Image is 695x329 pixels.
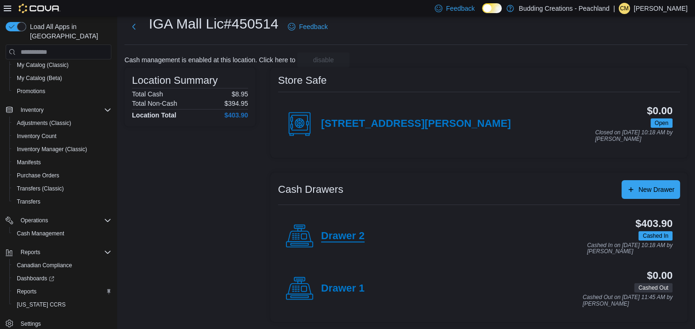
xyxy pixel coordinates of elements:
[17,247,44,258] button: Reports
[17,275,54,282] span: Dashboards
[132,75,218,86] h3: Location Summary
[17,61,69,69] span: My Catalog (Classic)
[13,196,111,207] span: Transfers
[9,72,115,85] button: My Catalog (Beta)
[13,196,44,207] a: Transfers
[13,131,60,142] a: Inventory Count
[9,227,115,240] button: Cash Management
[9,285,115,298] button: Reports
[13,86,111,97] span: Promotions
[583,294,673,307] p: Cashed Out on [DATE] 11:45 AM by [PERSON_NAME]
[13,157,44,168] a: Manifests
[13,86,49,97] a: Promotions
[17,262,72,269] span: Canadian Compliance
[124,17,143,36] button: Next
[13,228,68,239] a: Cash Management
[132,90,163,98] h6: Total Cash
[638,185,674,194] span: New Drawer
[9,156,115,169] button: Manifests
[9,117,115,130] button: Adjustments (Classic)
[13,273,111,284] span: Dashboards
[17,247,111,258] span: Reports
[313,55,334,65] span: disable
[638,284,668,292] span: Cashed Out
[13,183,67,194] a: Transfers (Classic)
[446,4,475,13] span: Feedback
[149,15,278,33] h1: IGA Mall Lic#450514
[13,299,69,310] a: [US_STATE] CCRS
[124,56,295,64] p: Cash management is enabled at this location. Click here to
[613,3,615,14] p: |
[321,230,365,242] h4: Drawer 2
[17,146,87,153] span: Inventory Manager (Classic)
[9,143,115,156] button: Inventory Manager (Classic)
[17,74,62,82] span: My Catalog (Beta)
[2,103,115,117] button: Inventory
[17,198,40,205] span: Transfers
[321,283,365,295] h4: Drawer 1
[13,117,75,129] a: Adjustments (Classic)
[13,286,40,297] a: Reports
[13,273,58,284] a: Dashboards
[299,22,328,31] span: Feedback
[620,3,629,14] span: CM
[21,217,48,224] span: Operations
[2,246,115,259] button: Reports
[17,119,71,127] span: Adjustments (Classic)
[9,298,115,311] button: [US_STATE] CCRS
[647,105,673,117] h3: $0.00
[26,22,111,41] span: Load All Apps in [GEOGRAPHIC_DATA]
[9,195,115,208] button: Transfers
[17,215,52,226] button: Operations
[9,58,115,72] button: My Catalog (Classic)
[13,170,63,181] a: Purchase Orders
[278,75,327,86] h3: Store Safe
[21,320,41,328] span: Settings
[17,104,111,116] span: Inventory
[638,231,673,241] span: Cashed In
[13,73,111,84] span: My Catalog (Beta)
[634,3,688,14] p: [PERSON_NAME]
[13,131,111,142] span: Inventory Count
[2,214,115,227] button: Operations
[17,185,64,192] span: Transfers (Classic)
[655,119,668,127] span: Open
[13,183,111,194] span: Transfers (Classic)
[13,299,111,310] span: Washington CCRS
[17,215,111,226] span: Operations
[9,182,115,195] button: Transfers (Classic)
[647,270,673,281] h3: $0.00
[622,180,680,199] button: New Drawer
[13,286,111,297] span: Reports
[132,111,176,119] h4: Location Total
[21,249,40,256] span: Reports
[619,3,630,14] div: Chris Manolescu
[19,4,60,13] img: Cova
[17,172,59,179] span: Purchase Orders
[17,159,41,166] span: Manifests
[232,90,248,98] p: $8.95
[9,85,115,98] button: Promotions
[9,259,115,272] button: Canadian Compliance
[587,242,673,255] p: Cashed In on [DATE] 10:18 AM by [PERSON_NAME]
[13,59,111,71] span: My Catalog (Classic)
[9,130,115,143] button: Inventory Count
[21,106,44,114] span: Inventory
[13,170,111,181] span: Purchase Orders
[297,52,350,67] button: disable
[13,73,66,84] a: My Catalog (Beta)
[278,184,343,195] h3: Cash Drawers
[284,17,331,36] a: Feedback
[17,104,47,116] button: Inventory
[595,130,673,142] p: Closed on [DATE] 10:18 AM by [PERSON_NAME]
[651,118,673,128] span: Open
[482,3,502,13] input: Dark Mode
[13,117,111,129] span: Adjustments (Classic)
[13,59,73,71] a: My Catalog (Classic)
[482,13,483,14] span: Dark Mode
[9,272,115,285] a: Dashboards
[224,111,248,119] h4: $403.90
[17,132,57,140] span: Inventory Count
[321,118,511,130] h4: [STREET_ADDRESS][PERSON_NAME]
[519,3,609,14] p: Budding Creations - Peachland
